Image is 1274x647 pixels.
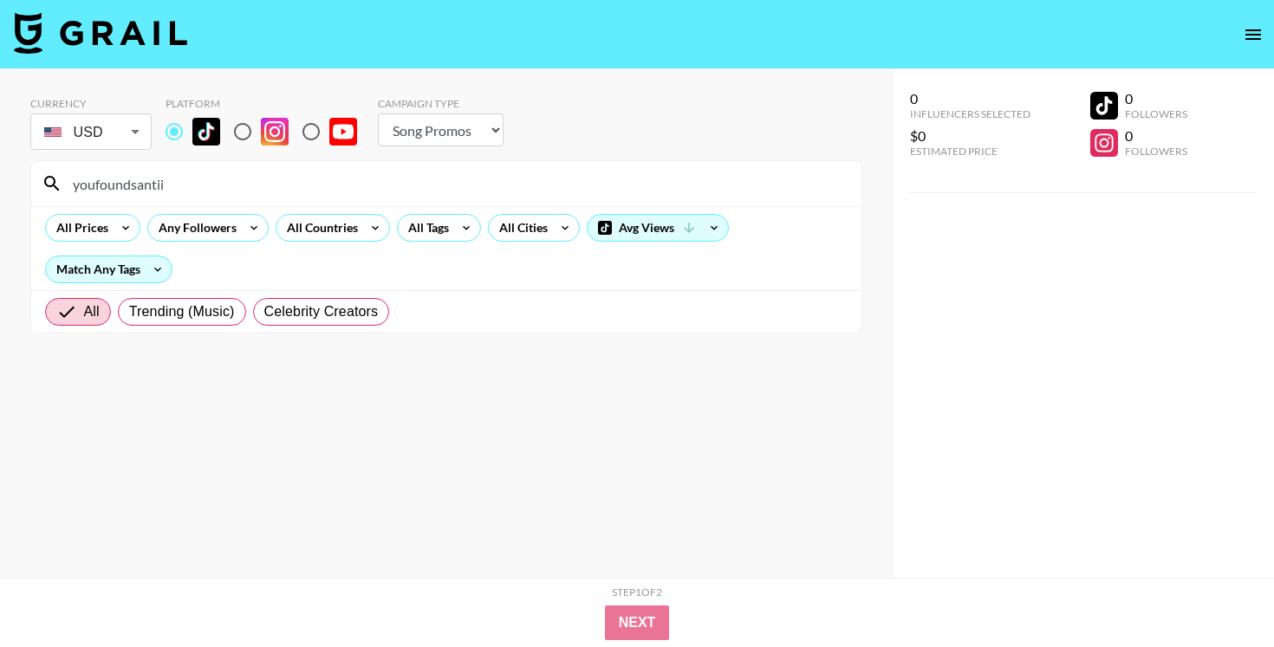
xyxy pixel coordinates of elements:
[14,12,187,54] img: Grail Talent
[1125,90,1187,107] div: 0
[276,215,361,241] div: All Countries
[192,118,220,146] img: TikTok
[46,256,172,282] div: Match Any Tags
[910,145,1030,158] div: Estimated Price
[1125,145,1187,158] div: Followers
[1187,560,1253,626] iframe: Drift Widget Chat Controller
[378,97,504,110] div: Campaign Type
[588,215,728,241] div: Avg Views
[34,117,148,147] div: USD
[261,118,289,146] img: Instagram
[489,215,551,241] div: All Cities
[1236,17,1271,52] button: open drawer
[46,215,112,241] div: All Prices
[148,215,240,241] div: Any Followers
[30,97,152,110] div: Currency
[612,586,662,598] div: Step 1 of 2
[329,118,357,146] img: YouTube
[910,127,1030,145] div: $0
[264,301,379,322] span: Celebrity Creators
[84,301,100,322] span: All
[166,97,371,110] div: Platform
[129,301,235,322] span: Trending (Music)
[1125,107,1187,120] div: Followers
[398,215,452,241] div: All Tags
[1125,127,1187,145] div: 0
[910,90,1030,107] div: 0
[910,107,1030,120] div: Influencers Selected
[605,605,670,640] button: Next
[62,170,851,197] input: Search by User Name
